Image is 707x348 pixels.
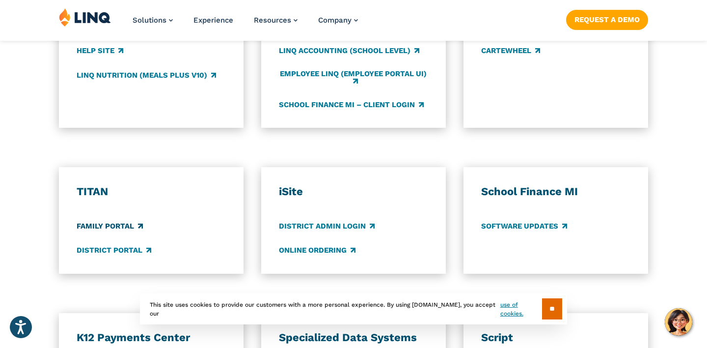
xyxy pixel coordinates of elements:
[318,16,352,25] span: Company
[279,221,375,232] a: District Admin Login
[500,300,542,318] a: use of cookies.
[665,308,692,336] button: Hello, have a question? Let’s chat.
[77,46,123,57] a: Help Site
[481,185,630,199] h3: School Finance MI
[133,16,166,25] span: Solutions
[279,185,428,199] h3: iSite
[566,10,648,29] a: Request a Demo
[279,99,424,110] a: School Finance MI – Client Login
[77,221,143,232] a: Family Portal
[318,16,358,25] a: Company
[59,8,111,27] img: LINQ | K‑12 Software
[77,70,216,81] a: LINQ Nutrition (Meals Plus v10)
[279,70,428,86] a: Employee LINQ (Employee Portal UI)
[193,16,233,25] a: Experience
[133,8,358,40] nav: Primary Navigation
[133,16,173,25] a: Solutions
[77,185,226,199] h3: TITAN
[254,16,298,25] a: Resources
[140,293,567,324] div: This site uses cookies to provide our customers with a more personal experience. By using [DOMAIN...
[481,46,540,57] a: CARTEWHEEL
[77,245,151,256] a: District Portal
[279,46,419,57] a: LINQ Accounting (school level)
[254,16,291,25] span: Resources
[566,8,648,29] nav: Button Navigation
[279,245,355,256] a: Online Ordering
[481,221,567,232] a: Software Updates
